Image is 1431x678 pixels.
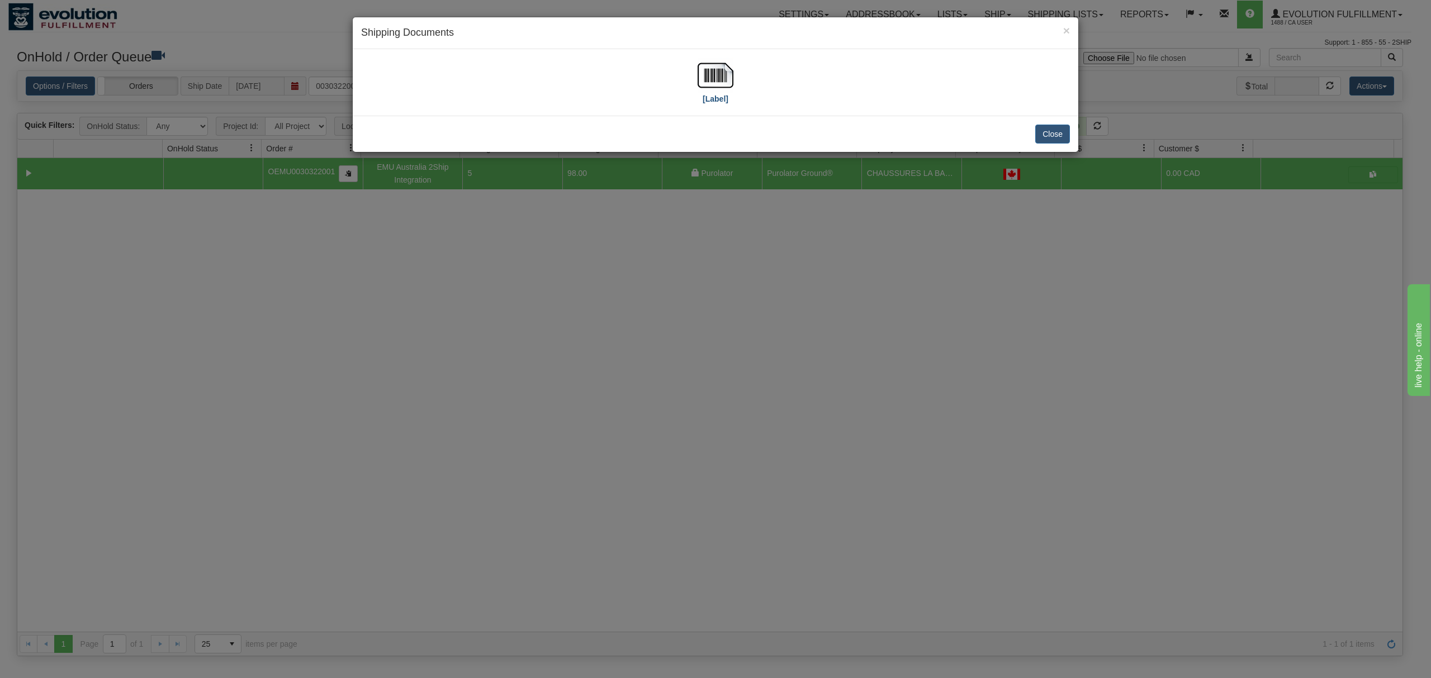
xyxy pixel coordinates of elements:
[1063,24,1070,37] span: ×
[703,93,728,104] label: [Label]
[361,26,1070,40] h4: Shipping Documents
[1405,282,1430,396] iframe: chat widget
[8,7,103,20] div: live help - online
[1035,125,1070,144] button: Close
[698,70,733,103] a: [Label]
[1063,25,1070,36] button: Close
[698,58,733,93] img: barcode.jpg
